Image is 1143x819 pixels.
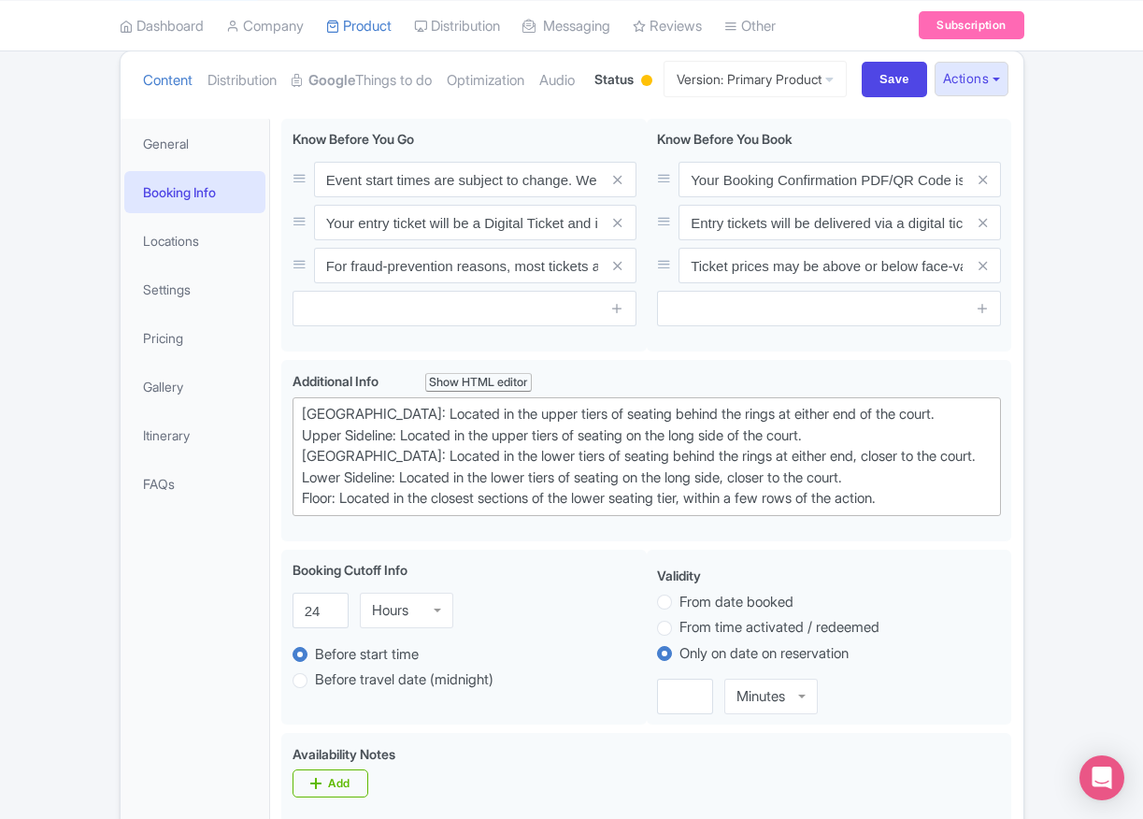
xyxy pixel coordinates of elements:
[657,568,701,583] span: Validity
[143,51,193,110] a: Content
[1079,755,1124,800] div: Open Intercom Messenger
[657,131,793,147] span: Know Before You Book
[124,463,266,505] a: FAQs
[293,744,395,764] label: Availability Notes
[539,51,575,110] a: Audio
[308,70,355,92] strong: Google
[637,67,656,96] div: Building
[315,669,493,691] label: Before travel date (midnight)
[736,688,785,705] div: Minutes
[124,220,266,262] a: Locations
[124,171,266,213] a: Booking Info
[315,644,419,666] label: Before start time
[293,373,379,389] span: Additional Info
[679,643,849,665] label: Only on date on reservation
[293,560,407,580] label: Booking Cutoff Info
[293,131,414,147] span: Know Before You Go
[919,11,1023,39] a: Subscription
[124,414,266,456] a: Itinerary
[124,317,266,359] a: Pricing
[293,769,368,797] a: Add
[124,122,266,165] a: General
[124,366,266,408] a: Gallery
[425,373,533,393] div: Show HTML editor
[664,61,847,97] a: Version: Primary Product
[302,404,993,510] div: [GEOGRAPHIC_DATA]: Located in the upper tiers of seating behind the rings at either end of the co...
[207,51,277,110] a: Distribution
[679,592,793,613] label: From date booked
[679,617,879,639] label: From time activated / redeemed
[594,69,634,89] span: Status
[935,62,1008,96] button: Actions
[372,602,408,619] div: Hours
[862,62,927,97] input: Save
[328,776,350,791] div: Add
[292,51,432,110] a: GoogleThings to do
[124,268,266,310] a: Settings
[447,51,524,110] a: Optimization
